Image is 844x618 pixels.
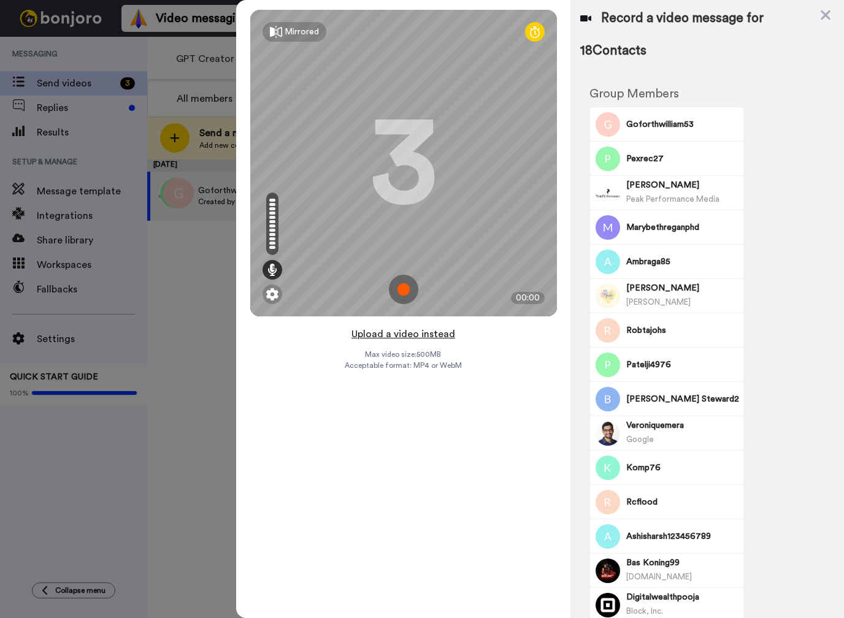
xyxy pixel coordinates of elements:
[596,215,620,240] img: Image of Marybethreganphd
[366,349,442,359] span: Max video size: 500 MB
[626,153,739,165] span: Pexrec27
[596,490,620,514] img: Image of Rcflood
[626,462,739,474] span: Komp76
[626,557,739,569] span: Bas Koning99
[626,435,654,443] span: Google
[596,147,620,171] img: Image of Pexrec27
[589,87,744,101] h2: Group Members
[626,393,739,405] span: [PERSON_NAME] Steward2
[348,326,459,342] button: Upload a video instead
[596,593,620,617] img: Image of Digitalwealthpooja
[596,387,620,411] img: Image of Bob steward2
[626,298,691,306] span: [PERSON_NAME]
[626,118,739,131] span: Goforthwilliam53
[626,530,739,543] span: Ashisharsh123456789
[511,292,545,304] div: 00:00
[596,421,620,446] img: Image of Veroniquemera
[596,181,620,205] img: Image of Jimmy
[626,496,739,508] span: Rcflood
[596,456,620,480] img: Image of Komp76
[596,112,620,137] img: Image of Goforthwilliam53
[626,324,739,337] span: Robtajohs
[626,607,663,615] span: Block, Inc.
[626,179,739,191] span: [PERSON_NAME]
[596,318,620,343] img: Image of Robtajohs
[596,559,620,583] img: Image of Bas koning99
[596,524,620,549] img: Image of Ashisharsh123456789
[345,360,462,370] span: Acceptable format: MP4 or WebM
[626,359,739,371] span: Patelji4976
[626,573,692,581] span: [DOMAIN_NAME]
[266,288,278,300] img: ic_gear.svg
[626,221,739,234] span: Marybethreganphd
[626,256,739,268] span: Ambraga85
[370,117,437,209] div: 3
[626,195,719,203] span: Peak Performance Media
[596,284,620,308] img: Image of Ayesha
[626,591,739,603] span: Digitalwealthpooja
[626,282,739,294] span: [PERSON_NAME]
[596,250,620,274] img: Image of Ambraga85
[596,353,620,377] img: Image of Patelji4976
[389,275,418,304] img: ic_record_start.svg
[626,419,739,432] span: Veroniquemera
